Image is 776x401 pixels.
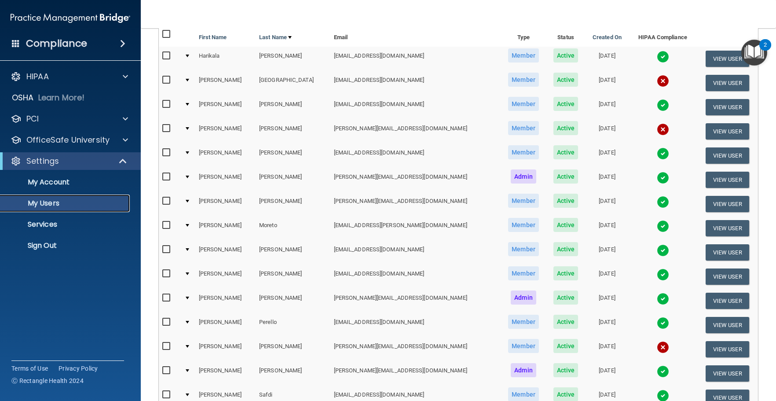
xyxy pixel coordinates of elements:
[511,291,536,305] span: Admin
[657,269,669,281] img: tick.e7d51cea.svg
[553,266,578,280] span: Active
[256,313,330,337] td: Perello
[585,95,629,119] td: [DATE]
[195,337,256,361] td: [PERSON_NAME]
[330,143,501,168] td: [EMAIL_ADDRESS][DOMAIN_NAME]
[26,114,39,124] p: PCI
[657,99,669,111] img: tick.e7d51cea.svg
[330,313,501,337] td: [EMAIL_ADDRESS][DOMAIN_NAME]
[706,293,749,309] button: View User
[195,119,256,143] td: [PERSON_NAME]
[553,169,578,184] span: Active
[706,220,749,236] button: View User
[706,172,749,188] button: View User
[256,337,330,361] td: [PERSON_NAME]
[195,240,256,265] td: [PERSON_NAME]
[330,119,501,143] td: [PERSON_NAME][EMAIL_ADDRESS][DOMAIN_NAME]
[501,26,546,47] th: Type
[256,192,330,216] td: [PERSON_NAME]
[657,123,669,136] img: cross.ca9f0e7f.svg
[593,32,622,43] a: Created On
[553,194,578,208] span: Active
[508,315,539,329] span: Member
[26,71,49,82] p: HIPAA
[657,196,669,208] img: tick.e7d51cea.svg
[629,26,697,47] th: HIPAA Compliance
[657,172,669,184] img: tick.e7d51cea.svg
[256,265,330,289] td: [PERSON_NAME]
[256,95,330,119] td: [PERSON_NAME]
[6,199,126,208] p: My Users
[6,220,126,229] p: Services
[256,143,330,168] td: [PERSON_NAME]
[553,242,578,256] span: Active
[657,293,669,305] img: tick.e7d51cea.svg
[585,361,629,386] td: [DATE]
[553,97,578,111] span: Active
[657,147,669,160] img: tick.e7d51cea.svg
[553,363,578,377] span: Active
[511,169,536,184] span: Admin
[706,75,749,91] button: View User
[259,32,292,43] a: Last Name
[657,365,669,378] img: tick.e7d51cea.svg
[195,361,256,386] td: [PERSON_NAME]
[11,376,84,385] span: Ⓒ Rectangle Health 2024
[330,289,501,313] td: [PERSON_NAME][EMAIL_ADDRESS][DOMAIN_NAME]
[508,242,539,256] span: Member
[11,364,48,373] a: Terms of Use
[706,196,749,212] button: View User
[585,337,629,361] td: [DATE]
[195,313,256,337] td: [PERSON_NAME]
[764,45,767,56] div: 2
[553,73,578,87] span: Active
[195,143,256,168] td: [PERSON_NAME]
[706,123,749,140] button: View User
[508,218,539,232] span: Member
[256,71,330,95] td: [GEOGRAPHIC_DATA]
[195,47,256,71] td: Harikala
[553,48,578,63] span: Active
[706,317,749,333] button: View User
[199,32,227,43] a: First Name
[706,99,749,115] button: View User
[508,194,539,208] span: Member
[508,339,539,353] span: Member
[508,145,539,159] span: Member
[585,192,629,216] td: [DATE]
[11,114,128,124] a: PCI
[706,341,749,357] button: View User
[706,269,749,285] button: View User
[706,51,749,67] button: View User
[6,178,126,187] p: My Account
[256,216,330,240] td: Moreto
[657,244,669,257] img: tick.e7d51cea.svg
[585,313,629,337] td: [DATE]
[585,143,629,168] td: [DATE]
[195,71,256,95] td: [PERSON_NAME]
[330,26,501,47] th: Email
[553,315,578,329] span: Active
[256,361,330,386] td: [PERSON_NAME]
[508,266,539,280] span: Member
[585,265,629,289] td: [DATE]
[330,337,501,361] td: [PERSON_NAME][EMAIL_ADDRESS][DOMAIN_NAME]
[657,75,669,87] img: cross.ca9f0e7f.svg
[706,147,749,164] button: View User
[553,218,578,232] span: Active
[657,220,669,232] img: tick.e7d51cea.svg
[195,168,256,192] td: [PERSON_NAME]
[585,168,629,192] td: [DATE]
[553,121,578,135] span: Active
[508,121,539,135] span: Member
[508,73,539,87] span: Member
[706,244,749,261] button: View User
[585,240,629,265] td: [DATE]
[11,71,128,82] a: HIPAA
[12,92,34,103] p: OSHA
[26,135,110,145] p: OfficeSafe University
[741,40,767,66] button: Open Resource Center, 2 new notifications
[585,289,629,313] td: [DATE]
[330,265,501,289] td: [EMAIL_ADDRESS][DOMAIN_NAME]
[11,135,128,145] a: OfficeSafe University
